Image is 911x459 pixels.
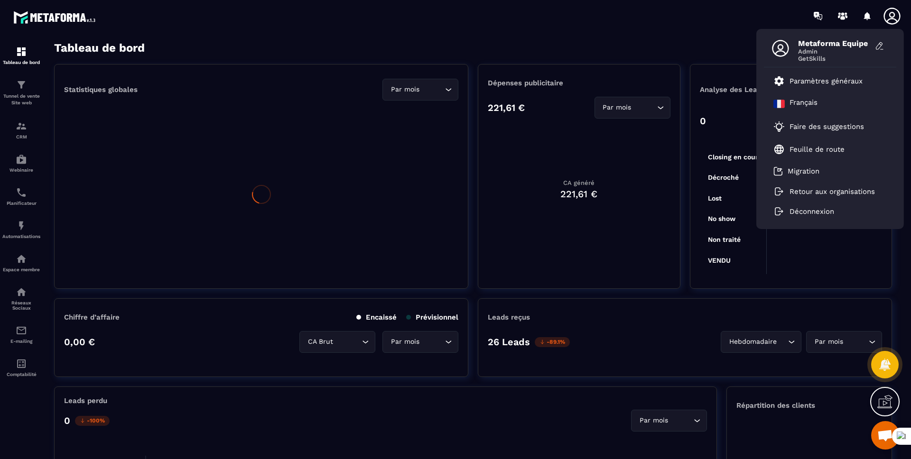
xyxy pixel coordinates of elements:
[2,39,40,72] a: formationformationTableau de bord
[2,134,40,139] p: CRM
[389,337,421,347] span: Par mois
[356,313,397,321] p: Encaissé
[2,147,40,180] a: automationsautomationsWebinaire
[2,267,40,272] p: Espace membre
[845,337,866,347] input: Search for option
[64,336,95,348] p: 0,00 €
[16,358,27,369] img: accountant
[406,313,458,321] p: Prévisionnel
[637,415,670,426] span: Par mois
[421,84,443,95] input: Search for option
[16,253,27,265] img: automations
[631,410,707,431] div: Search for option
[382,331,458,353] div: Search for option
[389,84,421,95] span: Par mois
[16,286,27,298] img: social-network
[54,41,145,55] h3: Tableau de bord
[871,421,900,450] div: Mở cuộc trò chuyện
[798,39,869,48] span: Metaforma Equipe
[595,97,670,119] div: Search for option
[2,246,40,279] a: automationsautomationsEspace membre
[707,194,721,202] tspan: Lost
[13,9,99,26] img: logo
[707,257,730,264] tspan: VENDU
[382,79,458,101] div: Search for option
[773,75,863,87] a: Paramètres généraux
[779,337,786,347] input: Search for option
[790,98,818,110] p: Français
[790,77,863,85] p: Paramètres généraux
[790,187,875,196] p: Retour aux organisations
[2,339,40,344] p: E-mailing
[488,336,530,348] p: 26 Leads
[790,122,864,131] p: Faire des suggestions
[2,351,40,384] a: accountantaccountantComptabilité
[2,93,40,106] p: Tunnel de vente Site web
[707,174,738,181] tspan: Décroché
[788,167,819,175] p: Migration
[2,213,40,246] a: automationsautomationsAutomatisations
[727,337,779,347] span: Hebdomadaire
[335,337,360,347] input: Search for option
[773,187,875,196] a: Retour aux organisations
[773,144,845,155] a: Feuille de route
[64,313,120,321] p: Chiffre d’affaire
[2,60,40,65] p: Tableau de bord
[488,79,670,87] p: Dépenses publicitaire
[2,279,40,318] a: social-networksocial-networkRéseaux Sociaux
[2,180,40,213] a: schedulerschedulerPlanificateur
[16,325,27,336] img: email
[736,401,882,410] p: Répartition des clients
[2,300,40,311] p: Réseaux Sociaux
[16,220,27,231] img: automations
[16,46,27,57] img: formation
[601,102,633,113] span: Par mois
[790,207,834,216] p: Déconnexion
[535,337,570,347] p: -89.1%
[2,72,40,113] a: formationformationTunnel de vente Site web
[16,154,27,165] img: automations
[707,153,761,161] tspan: Closing en cours
[2,201,40,206] p: Planificateur
[16,187,27,198] img: scheduler
[488,102,525,113] p: 221,61 €
[64,85,138,94] p: Statistiques globales
[75,416,110,426] p: -100%
[721,331,801,353] div: Search for option
[299,331,375,353] div: Search for option
[790,145,845,154] p: Feuille de route
[670,415,691,426] input: Search for option
[707,215,735,222] tspan: No show
[633,102,655,113] input: Search for option
[2,234,40,239] p: Automatisations
[2,372,40,377] p: Comptabilité
[798,48,869,55] span: Admin
[16,120,27,132] img: formation
[798,55,869,62] span: GetSkills
[306,337,335,347] span: CA Brut
[64,415,70,426] p: 0
[488,313,530,321] p: Leads reçus
[806,331,882,353] div: Search for option
[700,115,706,127] p: 0
[707,236,740,243] tspan: Non traité
[421,337,443,347] input: Search for option
[64,396,107,405] p: Leads perdu
[2,113,40,147] a: formationformationCRM
[2,318,40,351] a: emailemailE-mailing
[773,121,875,132] a: Faire des suggestions
[2,167,40,173] p: Webinaire
[700,85,791,94] p: Analyse des Leads
[773,166,819,176] a: Migration
[812,337,845,347] span: Par mois
[16,79,27,91] img: formation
